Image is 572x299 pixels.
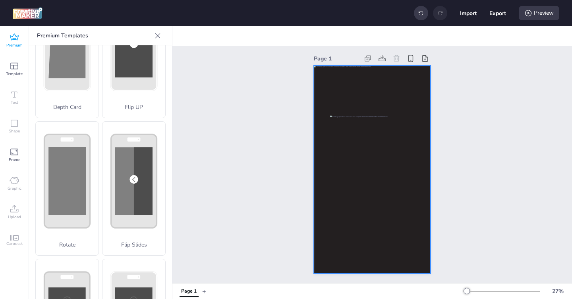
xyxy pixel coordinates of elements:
[202,284,206,298] button: +
[176,284,202,298] div: Tabs
[460,5,477,21] button: Import
[11,99,18,106] span: Text
[102,241,165,249] p: Flip Slides
[37,26,151,45] p: Premium Templates
[9,157,20,163] span: Frame
[489,5,506,21] button: Export
[8,185,21,192] span: Graphic
[102,103,165,111] p: Flip UP
[13,7,43,19] img: logo Creative Maker
[36,241,99,249] p: Rotate
[519,6,559,20] div: Preview
[181,288,197,295] div: Page 1
[548,287,567,295] div: 27 %
[314,54,359,63] div: Page 1
[8,214,21,220] span: Upload
[6,71,23,77] span: Template
[6,241,23,247] span: Carousel
[36,103,99,111] p: Depth Card
[9,128,20,134] span: Shape
[6,42,23,49] span: Premium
